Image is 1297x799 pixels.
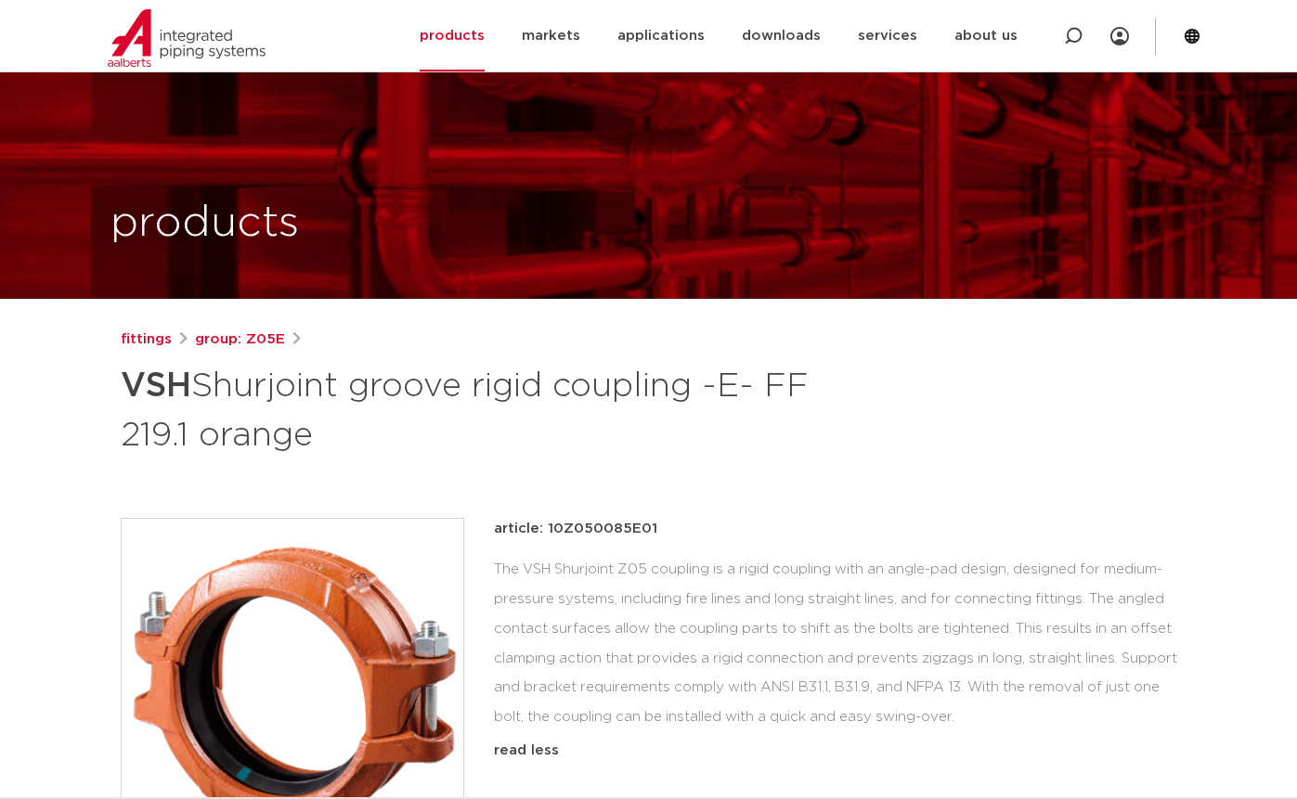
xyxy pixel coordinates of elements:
font: products [110,201,299,244]
font: downloads [742,29,821,43]
font: VSH [121,369,191,403]
font: services [858,29,917,43]
font: markets [522,29,580,43]
font: Shurjoint groove rigid coupling -E- FF 219.1 orange [121,369,809,452]
font: fittings [121,332,172,346]
a: group: Z05E [195,329,285,351]
font: group: Z05E [195,332,285,346]
font: about us [954,29,1018,43]
font: read less [494,743,559,757]
font: applications [617,29,705,43]
font: article: 10Z050085E01 [494,522,657,535]
font: The VSH Shurjoint Z05 coupling is a rigid coupling with an angle-pad design, designed for medium-... [494,562,1177,724]
font: products [420,29,485,43]
a: fittings [121,329,172,351]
